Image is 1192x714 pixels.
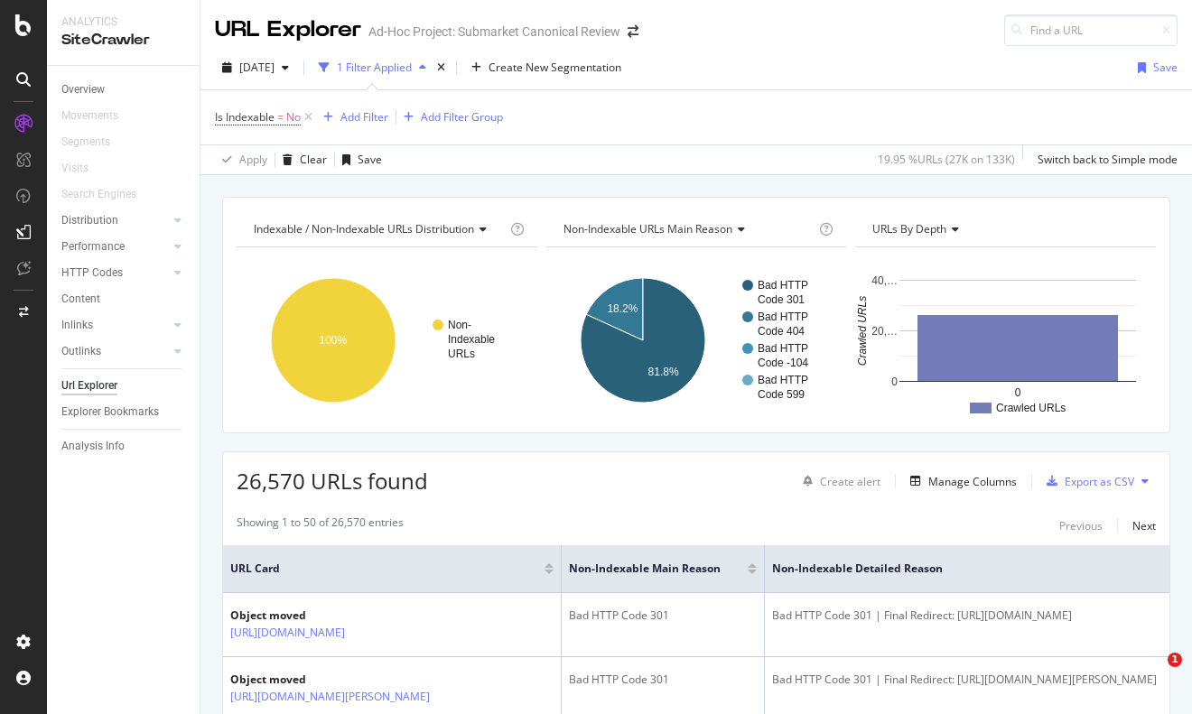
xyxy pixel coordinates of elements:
[358,152,382,167] div: Save
[61,342,101,361] div: Outlinks
[215,14,361,45] div: URL Explorer
[1065,474,1134,489] div: Export as CSV
[61,185,154,204] a: Search Engines
[928,474,1017,489] div: Manage Columns
[275,145,327,174] button: Clear
[758,311,808,323] text: Bad HTTP
[230,672,469,688] div: Object moved
[758,293,805,306] text: Code 301
[239,60,275,75] span: 2025 Sep. 17th
[250,215,507,244] h4: Indexable / Non-Indexable URLs Distribution
[569,607,757,624] div: Bad HTTP Code 301
[1004,14,1178,46] input: Find a URL
[857,296,870,366] text: Crawled URLs
[254,221,474,236] span: Indexable / Non-Indexable URLs distribution
[230,688,430,706] a: [URL][DOMAIN_NAME][PERSON_NAME]
[855,262,1151,419] svg: A chart.
[758,357,808,369] text: Code -104
[230,607,384,624] div: Object moved
[647,366,678,378] text: 81.8%
[320,334,348,347] text: 100%
[61,211,118,230] div: Distribution
[758,342,808,355] text: Bad HTTP
[61,403,159,422] div: Explorer Bookmarks
[1059,515,1103,536] button: Previous
[1168,653,1182,667] span: 1
[1131,653,1174,696] iframe: Intercom live chat
[903,470,1017,492] button: Manage Columns
[1153,60,1178,75] div: Save
[239,152,267,167] div: Apply
[61,237,125,256] div: Performance
[61,133,128,152] a: Segments
[286,105,301,130] span: No
[758,374,808,386] text: Bad HTTP
[316,107,388,128] button: Add Filter
[569,561,721,577] span: Non-Indexable Main Reason
[215,53,296,82] button: [DATE]
[61,316,93,335] div: Inlinks
[312,53,433,82] button: 1 Filter Applied
[61,437,125,456] div: Analysis Info
[230,561,540,577] span: URL Card
[758,279,808,292] text: Bad HTTP
[61,107,118,125] div: Movements
[628,25,638,38] div: arrow-right-arrow-left
[1132,515,1156,536] button: Next
[368,23,620,41] div: Ad-Hoc Project: Submarket Canonical Review
[772,561,1173,577] span: Non-Indexable Detailed Reason
[1038,152,1178,167] div: Switch back to Simple mode
[61,107,136,125] a: Movements
[61,159,107,178] a: Visits
[878,152,1015,167] div: 19.95 % URLs ( 27K on 133K )
[421,109,503,125] div: Add Filter Group
[237,466,428,496] span: 26,570 URLs found
[61,264,169,283] a: HTTP Codes
[489,60,621,75] span: Create New Segmentation
[61,80,105,99] div: Overview
[237,262,533,419] svg: A chart.
[396,107,503,128] button: Add Filter Group
[300,152,327,167] div: Clear
[546,262,843,419] svg: A chart.
[1059,518,1103,533] div: Previous
[237,515,404,536] div: Showing 1 to 50 of 26,570 entries
[758,325,805,338] text: Code 404
[892,376,899,388] text: 0
[820,474,880,489] div: Create alert
[607,302,638,315] text: 18.2%
[61,80,187,99] a: Overview
[337,60,412,75] div: 1 Filter Applied
[758,388,805,401] text: Code 599
[61,211,169,230] a: Distribution
[1015,386,1021,399] text: 0
[61,376,187,395] a: Url Explorer
[563,221,732,236] span: Non-Indexable URLs Main Reason
[569,672,757,688] div: Bad HTTP Code 301
[61,403,187,422] a: Explorer Bookmarks
[61,133,110,152] div: Segments
[61,30,185,51] div: SiteCrawler
[1131,53,1178,82] button: Save
[796,467,880,496] button: Create alert
[61,342,169,361] a: Outlinks
[872,325,899,338] text: 20,…
[340,109,388,125] div: Add Filter
[61,290,187,309] a: Content
[277,109,284,125] span: =
[448,348,475,360] text: URLs
[448,333,495,346] text: Indexable
[61,316,169,335] a: Inlinks
[61,290,100,309] div: Content
[448,319,471,331] text: Non-
[872,274,899,287] text: 40,…
[61,264,123,283] div: HTTP Codes
[61,376,117,395] div: Url Explorer
[61,437,187,456] a: Analysis Info
[61,237,169,256] a: Performance
[1132,518,1156,533] div: Next
[230,624,345,642] a: [URL][DOMAIN_NAME]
